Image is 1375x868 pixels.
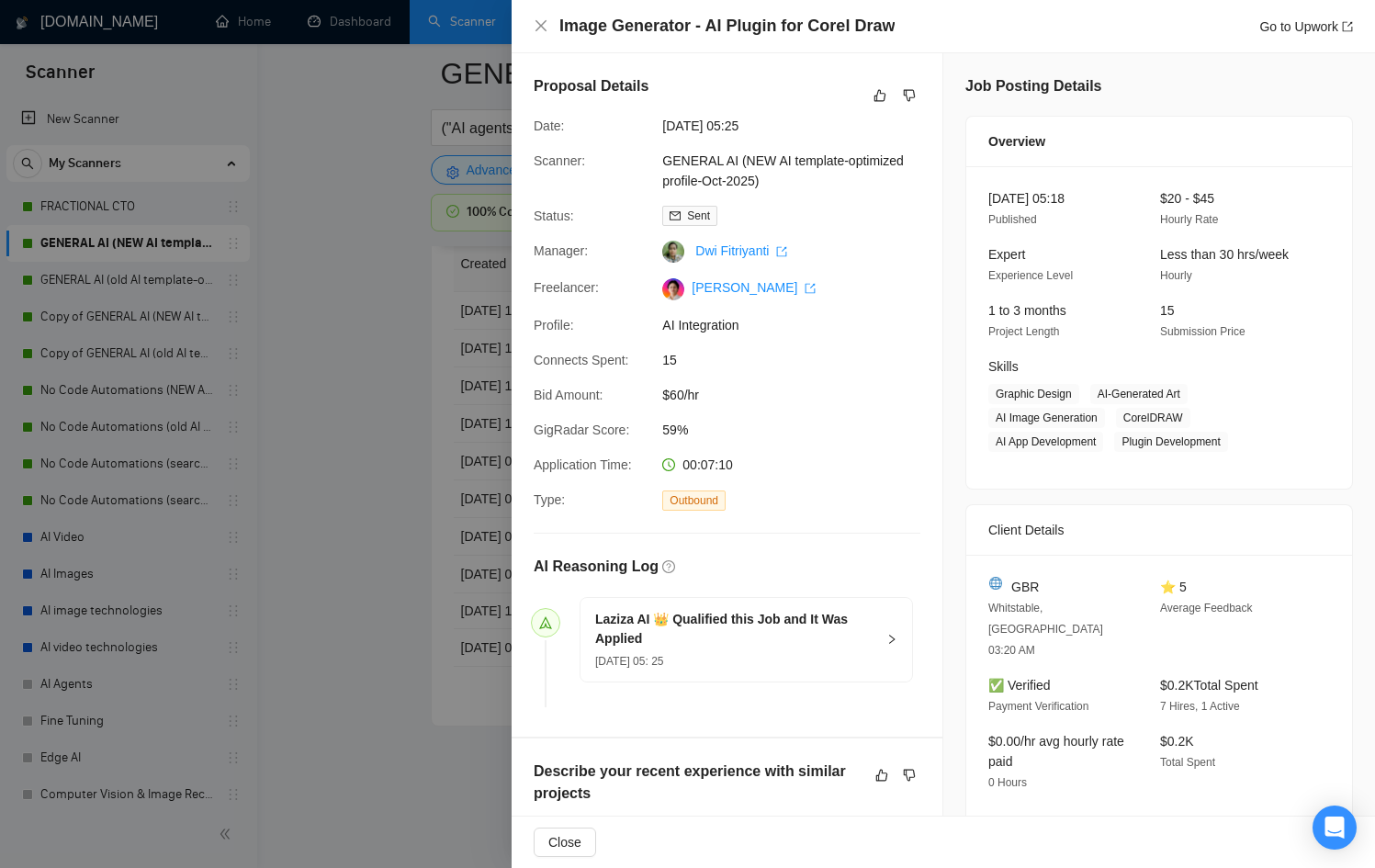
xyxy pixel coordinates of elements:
span: mail [670,210,681,221]
span: $0.00/hr avg hourly rate paid [988,734,1124,769]
span: 1 to 3 months [988,303,1066,318]
span: Total Spent [1160,756,1215,769]
span: question-circle [662,560,675,573]
button: dislike [898,764,920,786]
span: like [875,768,888,783]
span: ✅ Verified [988,678,1051,693]
span: 15 [662,350,938,370]
span: Average Feedback [1160,602,1253,614]
span: CorelDRAW [1116,408,1190,428]
button: like [869,85,891,107]
h5: Proposal Details [534,75,648,97]
span: 15 [1160,303,1175,318]
span: Scanner: [534,153,585,168]
span: dislike [903,768,916,783]
span: Overview [988,131,1045,152]
span: $0.2K [1160,734,1194,749]
span: Hourly Rate [1160,213,1218,226]
a: Go to Upworkexport [1259,19,1353,34]
div: Open Intercom Messenger [1313,806,1357,850]
span: Experience Level [988,269,1073,282]
button: Close [534,18,548,34]
span: $60/hr [662,385,938,405]
span: Hourly [1160,269,1192,282]
span: Application Time: [534,457,632,472]
button: dislike [898,85,920,107]
h4: Image Generator - AI Plugin for Corel Draw [559,15,895,38]
span: close [534,18,548,33]
span: clock-circle [662,458,675,471]
span: Outbound [662,490,726,511]
span: send [539,616,552,629]
button: like [871,764,893,786]
a: [PERSON_NAME] export [692,280,816,295]
span: [DATE] 05: 25 [595,655,663,668]
span: Submission Price [1160,325,1245,338]
h5: Laziza AI 👑 Qualified this Job and It Was Applied [595,610,875,648]
span: Graphic Design [988,384,1079,404]
a: Dwi Fitriyanti export [695,243,787,258]
span: dislike [903,88,916,103]
img: 🌐 [989,577,1002,590]
span: export [1342,21,1353,32]
span: Project Length [988,325,1059,338]
span: export [776,246,787,257]
span: right [886,634,897,645]
div: Client Details [988,505,1330,555]
span: Sent [687,209,710,222]
span: Close [548,832,581,852]
span: Date: [534,118,564,133]
span: 00:07:10 [682,457,733,472]
span: ⭐ 5 [1160,580,1187,594]
span: AI Integration [662,315,938,335]
span: $20 - $45 [1160,191,1214,206]
h5: AI Reasoning Log [534,556,659,578]
span: GENERAL AI (NEW AI template-optimized profile-Oct-2025) [662,151,938,191]
span: Published [988,213,1037,226]
span: Whitstable, [GEOGRAPHIC_DATA] 03:20 AM [988,602,1103,657]
span: 7 Hires, 1 Active [1160,700,1240,713]
span: Freelancer: [534,280,599,295]
span: 59% [662,420,938,440]
span: 0 Hours [988,776,1027,789]
h5: Describe your recent experience with similar projects [534,761,862,805]
span: AI App Development [988,432,1103,452]
h5: Job Posting Details [965,75,1101,97]
span: Plugin Development [1114,432,1227,452]
span: Payment Verification [988,700,1088,713]
span: GBR [1011,577,1039,597]
span: AI-Generated Art [1090,384,1188,404]
img: c19GQtH6sUQzsLw2Q5pSJc8qL3wvnSG-JD85l6-wEqnhD2lKWAbL5trYhdCma70B7X [662,278,684,300]
span: Expert [988,247,1025,262]
span: Profile: [534,318,574,333]
span: Skills [988,359,1019,374]
span: export [805,283,816,294]
span: Manager: [534,243,588,258]
span: GigRadar Score: [534,423,629,437]
span: Less than 30 hrs/week [1160,247,1289,262]
span: Connects Spent: [534,353,629,367]
span: Status: [534,209,574,223]
span: Bid Amount: [534,388,603,402]
span: AI Image Generation [988,408,1105,428]
span: [DATE] 05:18 [988,191,1065,206]
span: [DATE] 05:25 [662,116,938,136]
button: Close [534,828,596,857]
span: Type: [534,492,565,507]
span: $0.2K Total Spent [1160,678,1258,693]
span: like [873,88,886,103]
